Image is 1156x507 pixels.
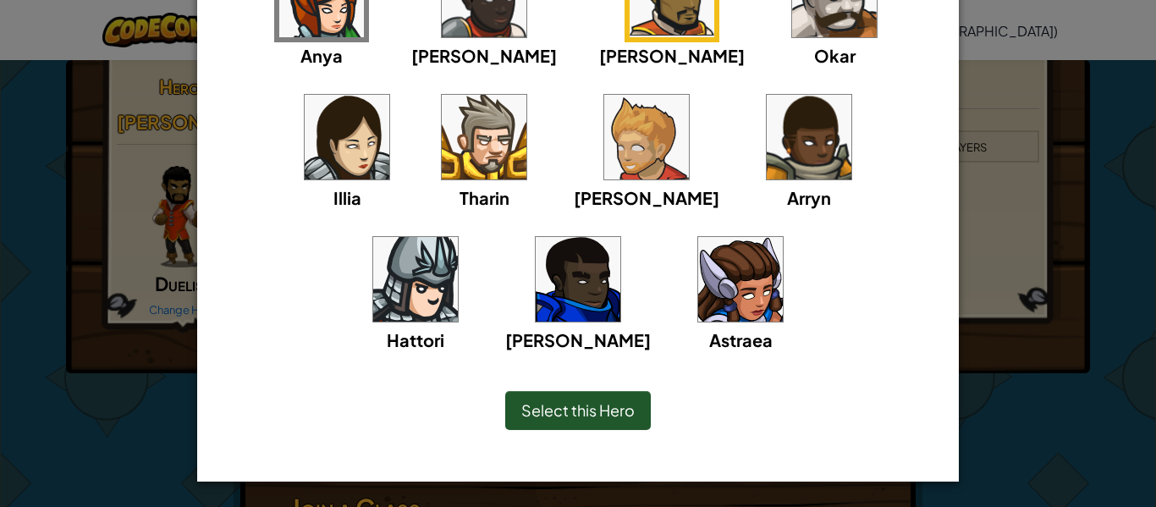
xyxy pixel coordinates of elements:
[521,400,635,420] span: Select this Hero
[460,187,509,208] span: Tharin
[599,45,745,66] span: [PERSON_NAME]
[767,95,851,179] img: portrait.png
[709,329,773,350] span: Astraea
[305,95,389,179] img: portrait.png
[698,237,783,322] img: portrait.png
[333,187,361,208] span: Illia
[505,329,651,350] span: [PERSON_NAME]
[300,45,343,66] span: Anya
[536,237,620,322] img: portrait.png
[373,237,458,322] img: portrait.png
[442,95,526,179] img: portrait.png
[604,95,689,179] img: portrait.png
[411,45,557,66] span: [PERSON_NAME]
[387,329,444,350] span: Hattori
[574,187,719,208] span: [PERSON_NAME]
[814,45,856,66] span: Okar
[787,187,831,208] span: Arryn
